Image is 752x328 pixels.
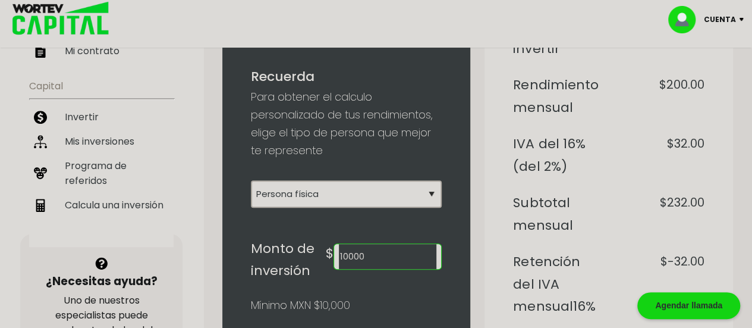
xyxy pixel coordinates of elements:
[613,192,704,236] h6: $232.00
[46,273,158,290] h3: ¿Necesitas ayuda?
[704,11,736,29] p: Cuenta
[513,192,604,236] h6: Subtotal mensual
[513,133,604,177] h6: IVA del 16% (del 2%)
[613,251,704,318] h6: $-32.00
[668,6,704,33] img: profile-image
[736,18,752,21] img: icon-down
[251,88,442,160] p: Para obtener el calculo personalizado de tus rendimientos, elige el tipo de persona que mejor te ...
[34,135,47,148] img: inversiones-icon.6695dc30.svg
[34,45,47,58] img: contrato-icon.f2db500c.svg
[34,199,47,212] img: calculadora-icon.17d418c4.svg
[29,129,174,154] a: Mis inversiones
[326,242,333,265] h6: $
[513,74,604,118] h6: Rendimiento mensual
[34,111,47,124] img: invertir-icon.b3b967d7.svg
[251,296,350,314] p: Mínimo MXN $10,000
[613,133,704,177] h6: $32.00
[29,73,174,247] ul: Capital
[34,167,47,180] img: recomiendanos-icon.9b8e9327.svg
[513,251,604,318] h6: Retención del IVA mensual 16%
[613,74,704,118] h6: $200.00
[251,65,442,88] h6: Recuerda
[637,292,740,319] div: Agendar llamada
[29,193,174,217] a: Calcula una inversión
[29,154,174,193] a: Programa de referidos
[29,39,174,63] a: Mi contrato
[29,105,174,129] a: Invertir
[251,238,326,282] h6: Monto de inversión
